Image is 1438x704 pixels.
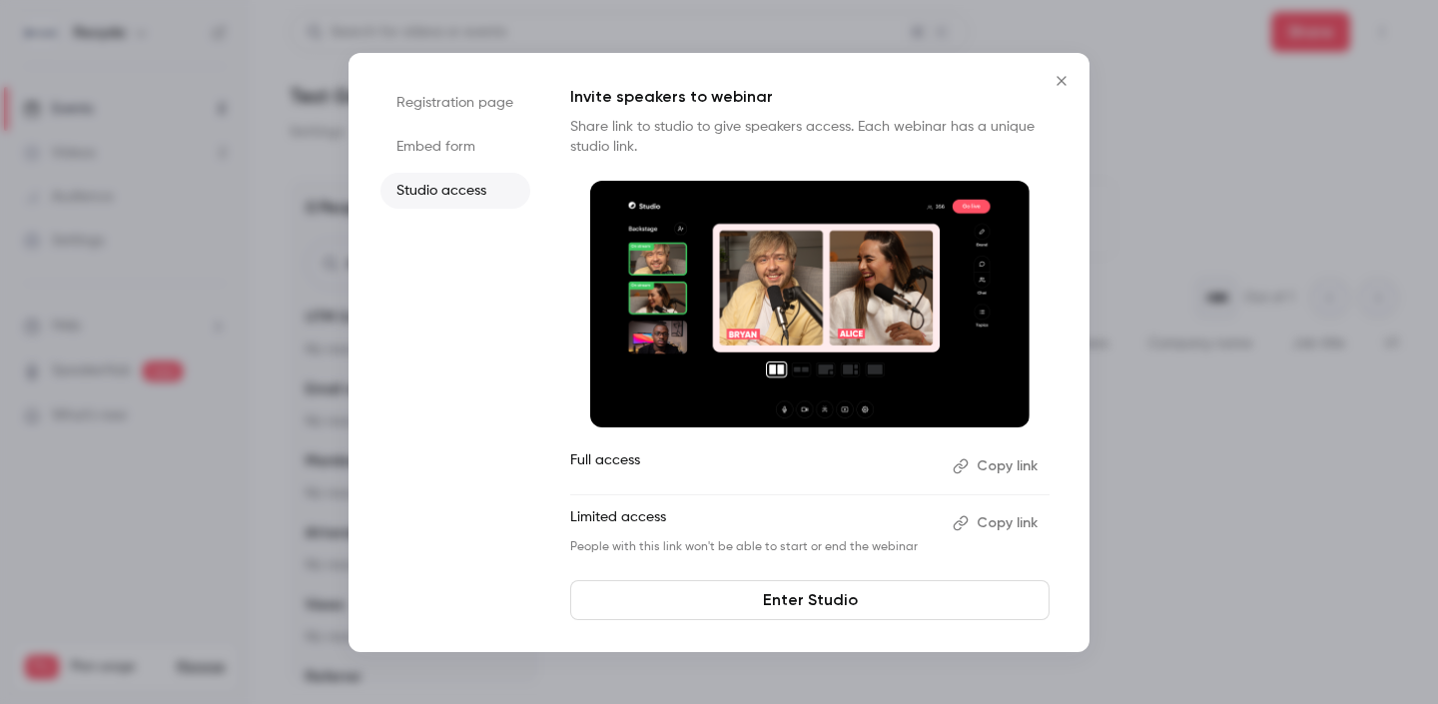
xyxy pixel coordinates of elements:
p: Full access [570,450,937,482]
li: Studio access [380,173,530,209]
li: Registration page [380,85,530,121]
button: Copy link [945,507,1050,539]
li: Embed form [380,129,530,165]
img: Invite speakers to webinar [590,181,1030,428]
p: People with this link won't be able to start or end the webinar [570,539,937,555]
button: Copy link [945,450,1050,482]
button: Close [1042,61,1081,101]
p: Share link to studio to give speakers access. Each webinar has a unique studio link. [570,117,1050,157]
p: Invite speakers to webinar [570,85,1050,109]
a: Enter Studio [570,580,1050,620]
p: Limited access [570,507,937,539]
